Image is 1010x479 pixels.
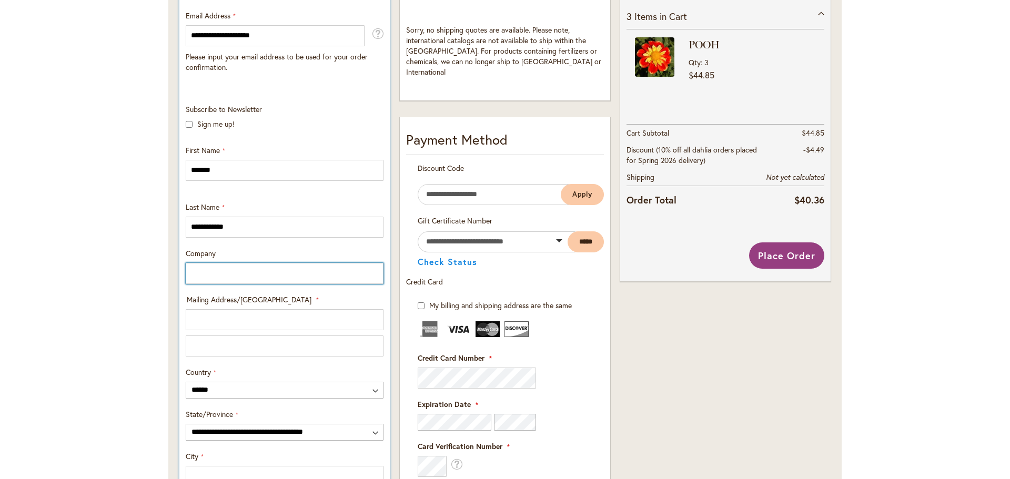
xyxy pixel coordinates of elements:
[418,441,502,451] span: Card Verification Number
[186,409,233,419] span: State/Province
[186,145,220,155] span: First Name
[627,145,757,165] span: Discount (10% off all dahlia orders placed for Spring 2026 delivery)
[758,249,815,262] span: Place Order
[418,258,477,266] button: Check Status
[476,321,500,337] img: MasterCard
[627,172,654,182] span: Shipping
[635,37,674,77] img: POOH
[406,25,601,77] span: Sorry, no shipping quotes are available. Please note, international catalogs are not available to...
[186,367,211,377] span: Country
[429,300,572,310] span: My billing and shipping address are the same
[794,193,824,206] span: $40.36
[186,104,262,114] span: Subscribe to Newsletter
[418,353,484,363] span: Credit Card Number
[689,69,714,80] span: $44.85
[803,145,824,155] span: -$4.49
[504,321,529,337] img: Discover
[627,10,632,23] span: 3
[418,321,442,337] img: American Express
[186,248,216,258] span: Company
[406,277,443,287] span: Credit Card
[749,242,824,269] button: Place Order
[186,451,198,461] span: City
[418,216,492,226] span: Gift Certificate Number
[634,10,687,23] span: Items in Cart
[561,184,604,205] button: Apply
[447,321,471,337] img: Visa
[802,128,824,138] span: $44.85
[704,57,709,67] span: 3
[418,163,464,173] span: Discount Code
[186,202,219,212] span: Last Name
[572,190,592,199] span: Apply
[627,192,676,207] strong: Order Total
[766,172,824,182] span: Not yet calculated
[689,57,701,67] span: Qty
[8,442,37,471] iframe: Launch Accessibility Center
[627,124,759,141] th: Cart Subtotal
[406,130,604,155] div: Payment Method
[197,119,235,129] label: Sign me up!
[187,294,311,304] span: Mailing Address/[GEOGRAPHIC_DATA]
[186,52,368,72] span: Please input your email address to be used for your order confirmation.
[418,399,471,409] span: Expiration Date
[689,37,814,52] strong: POOH
[186,11,230,21] span: Email Address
